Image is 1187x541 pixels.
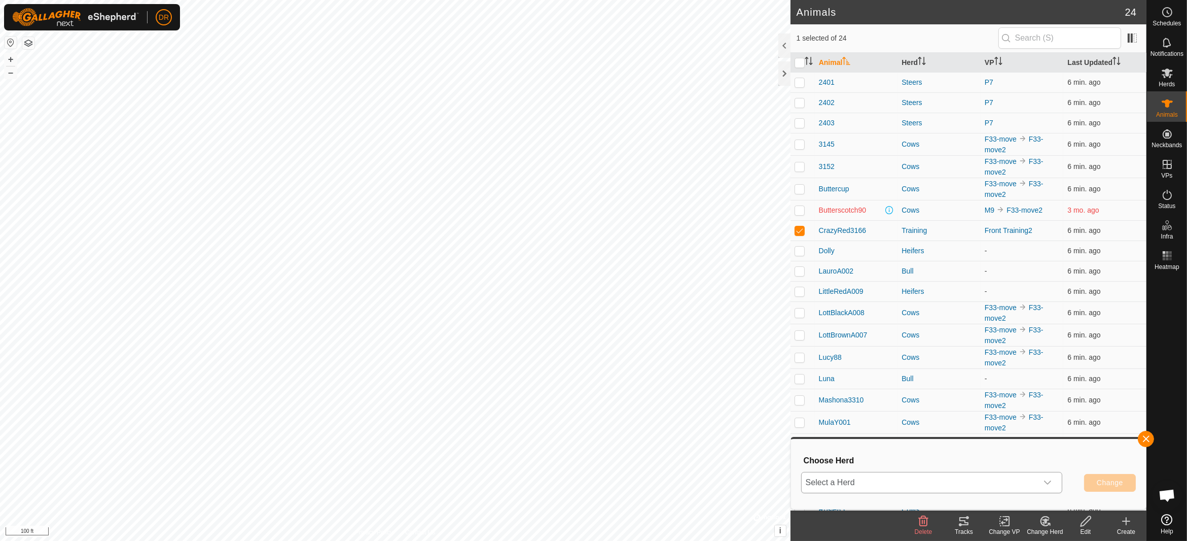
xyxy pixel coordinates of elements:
div: Cows [902,417,977,428]
a: F33-move [985,135,1017,143]
p-sorticon: Activate to sort [1112,58,1121,66]
span: 3152 [819,161,835,172]
img: Gallagher Logo [12,8,139,26]
div: Cows [902,352,977,363]
span: Sep 10, 2025, 8:08 AM [1067,375,1100,383]
img: to [1019,157,1027,165]
div: Training [902,225,977,236]
span: Sep 10, 2025, 8:08 AM [1067,331,1100,339]
span: LottBlackA008 [819,308,865,318]
div: dropdown trigger [1037,472,1058,493]
span: Neckbands [1152,142,1182,148]
span: Infra [1161,233,1173,240]
span: 2402 [819,97,835,108]
a: F33-move [985,391,1017,399]
a: P7 [985,119,993,127]
th: Animal [815,53,898,73]
div: Change VP [984,527,1025,536]
span: MulaY001 [819,417,851,428]
span: Sep 10, 2025, 8:08 AM [1067,226,1100,234]
a: Contact Us [405,528,435,537]
a: F33-move [985,303,1017,312]
img: to [1019,179,1027,187]
button: i [775,525,786,536]
a: F33-move2 [985,348,1044,367]
button: Reset Map [5,37,17,49]
div: Steers [902,118,977,128]
div: Steers [902,97,977,108]
span: Animals [1156,112,1178,118]
div: Cows [902,308,977,318]
a: F33-move [985,413,1017,421]
a: F33-move2 [985,157,1044,176]
div: Heifers [902,286,977,297]
div: Edit [1065,527,1106,536]
th: Last Updated [1063,53,1146,73]
span: 2401 [819,77,835,88]
a: Help [1147,510,1187,538]
div: Cows [902,139,977,150]
img: to [1019,348,1027,356]
span: May 20, 2025, 1:08 PM [1067,206,1099,214]
img: to [1019,390,1027,398]
span: Heatmap [1155,264,1179,270]
span: Help [1161,528,1173,534]
a: F33-move [985,348,1017,356]
a: F33-move2 [985,135,1044,154]
div: Cows [902,184,977,194]
span: Sep 10, 2025, 8:08 AM [1067,418,1100,426]
span: Dolly [819,246,835,256]
button: Change [1084,474,1136,492]
a: F33-move2 [985,413,1044,432]
button: + [5,53,17,65]
a: Front Training2 [985,226,1032,234]
span: Sep 10, 2025, 8:08 AM [1067,140,1100,148]
p-sorticon: Activate to sort [994,58,1002,66]
a: F33-move [985,326,1017,334]
div: Cows [902,205,977,216]
a: F33-move2 [1006,206,1042,214]
span: LottBrownA007 [819,330,868,341]
span: Sep 10, 2025, 8:08 AM [1067,309,1100,317]
a: F33-move2 [985,391,1044,410]
h3: Choose Herd [804,456,1136,465]
span: Herds [1159,81,1175,87]
div: Bull [902,266,977,277]
span: VPs [1161,173,1172,179]
a: P7 [985,98,993,107]
span: Sep 10, 2025, 8:08 AM [1067,267,1100,275]
span: i [779,526,781,535]
a: F33-move [985,180,1017,188]
span: Sep 10, 2025, 8:08 AM [1067,185,1100,193]
span: DR [159,12,169,23]
span: Sep 10, 2025, 8:08 AM [1067,78,1100,86]
span: Change [1097,479,1123,487]
app-display-virtual-paddock-transition: - [985,375,987,383]
app-display-virtual-paddock-transition: - [985,287,987,295]
a: F33-move2 [985,303,1044,322]
span: 24 [1125,5,1136,20]
span: 2403 [819,118,835,128]
span: Sep 10, 2025, 8:08 AM [1067,287,1100,295]
img: to [1019,413,1027,421]
span: Sep 10, 2025, 8:08 AM [1067,98,1100,107]
span: 1 selected of 24 [797,33,998,44]
span: LauroA002 [819,266,854,277]
div: Create [1106,527,1146,536]
img: to [1019,325,1027,333]
span: CrazyRed3166 [819,225,866,236]
p-sorticon: Activate to sort [842,58,850,66]
span: Buttercup [819,184,849,194]
img: to [996,206,1004,214]
img: to [1019,303,1027,311]
span: Sep 10, 2025, 8:08 AM [1067,247,1100,255]
a: F33-move2 [985,326,1044,345]
span: LittleRedA009 [819,286,864,297]
span: Luna [819,374,835,384]
span: 3145 [819,139,835,150]
p-sorticon: Activate to sort [918,58,926,66]
th: Herd [897,53,981,73]
a: F33-move [985,157,1017,165]
a: F33-move2 [985,180,1044,198]
span: Sep 10, 2025, 8:08 AM [1067,353,1100,361]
